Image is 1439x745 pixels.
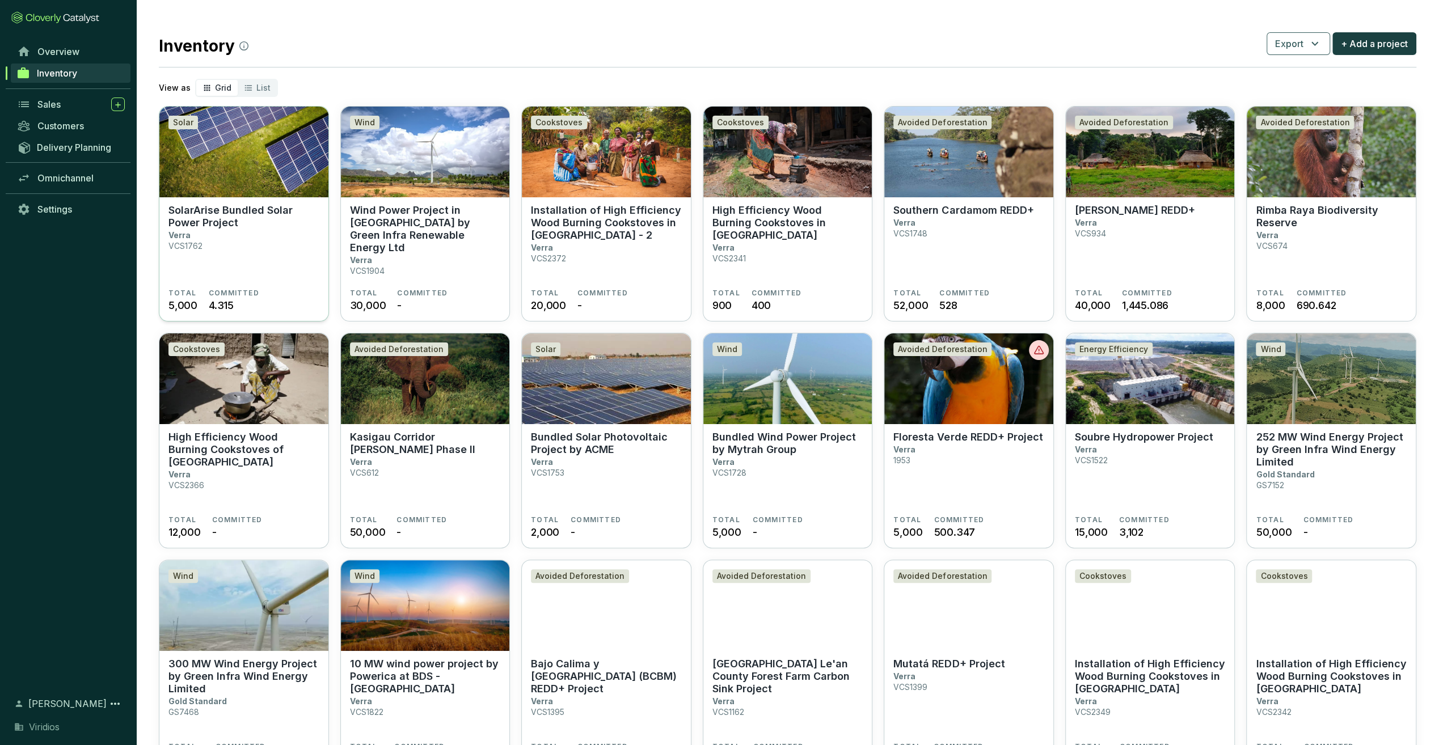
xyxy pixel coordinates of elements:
[893,289,921,298] span: TOTAL
[37,172,94,184] span: Omnichannel
[350,431,501,456] p: Kasigau Corridor [PERSON_NAME] Phase II
[531,298,566,313] span: 20,000
[893,455,910,465] p: 1953
[703,106,873,321] a: High Efficiency Wood Burning Cookstoves in ZimbabweCookstovesHigh Efficiency Wood Burning Cooksto...
[1267,32,1330,55] button: Export
[1066,560,1235,651] img: Installation of High Efficiency Wood Burning Cookstoves in Kenya
[1341,37,1408,50] span: + Add a project
[531,116,587,129] div: Cookstoves
[712,524,741,540] span: 5,000
[1075,569,1131,583] div: Cookstoves
[37,99,61,110] span: Sales
[1119,515,1170,524] span: COMMITTED
[531,289,559,298] span: TOTAL
[884,333,1053,424] img: Floresta Verde REDD+ Project
[1256,658,1407,695] p: Installation of High Efficiency Wood Burning Cookstoves in [GEOGRAPHIC_DATA]
[159,106,329,321] a: SolarArise Bundled Solar Power ProjectSolarSolarArise Bundled Solar Power ProjectVerraVCS1762TOTA...
[1065,106,1235,321] a: Mai Ndombe REDD+Avoided Deforestation[PERSON_NAME] REDD+VerraVCS934TOTAL40,000COMMITTED1,445.086
[397,298,402,313] span: -
[1247,333,1416,424] img: 252 MW Wind Energy Project by Green Infra Wind Energy Limited
[37,204,72,215] span: Settings
[893,524,922,540] span: 5,000
[1075,289,1103,298] span: TOTAL
[159,333,329,548] a: High Efficiency Wood Burning Cookstoves of TanzaniaCookstovesHigh Efficiency Wood Burning Cooksto...
[939,298,957,313] span: 528
[893,515,921,524] span: TOTAL
[703,560,872,651] img: Jiangxi Province Le'an County Forest Farm Carbon Sink Project
[893,116,991,129] div: Avoided Deforestation
[340,333,510,548] a: Kasigau Corridor REDD Phase IIAvoided DeforestationKasigau Corridor [PERSON_NAME] Phase IIVerraVC...
[159,82,191,94] p: View as
[350,524,386,540] span: 50,000
[1332,32,1416,55] button: + Add a project
[168,116,198,129] div: Solar
[168,230,191,240] p: Verra
[168,342,225,356] div: Cookstoves
[209,289,259,298] span: COMMITTED
[531,696,553,706] p: Verra
[884,560,1053,651] img: Mutatá REDD+ Project
[1256,480,1284,490] p: GS7152
[1256,204,1407,229] p: Rimba Raya Biodiversity Reserve
[893,445,915,454] p: Verra
[703,107,872,197] img: High Efficiency Wood Burning Cookstoves in Zimbabwe
[893,671,915,681] p: Verra
[350,707,383,717] p: VCS1822
[1075,228,1106,238] p: VCS934
[1066,107,1235,197] img: Mai Ndombe REDD+
[893,218,915,227] p: Verra
[11,168,130,188] a: Omnichannel
[753,515,803,524] span: COMMITTED
[11,64,130,83] a: Inventory
[1075,658,1226,695] p: Installation of High Efficiency Wood Burning Cookstoves in [GEOGRAPHIC_DATA]
[168,707,199,717] p: GS7468
[1275,37,1303,50] span: Export
[1075,515,1103,524] span: TOTAL
[350,255,372,265] p: Verra
[350,289,378,298] span: TOTAL
[1303,515,1353,524] span: COMMITTED
[350,204,501,254] p: Wind Power Project in [GEOGRAPHIC_DATA] by Green Infra Renewable Energy Ltd
[168,298,197,313] span: 5,000
[396,524,401,540] span: -
[168,289,196,298] span: TOTAL
[1075,455,1108,465] p: VCS1522
[1296,298,1336,313] span: 690.642
[256,83,271,92] span: List
[159,34,248,58] h2: Inventory
[350,658,501,695] p: 10 MW wind power project by Powerica at BDS - [GEOGRAPHIC_DATA]
[37,46,79,57] span: Overview
[1296,289,1347,298] span: COMMITTED
[1075,204,1195,217] p: [PERSON_NAME] REDD+
[1119,524,1143,540] span: 3,102
[712,468,746,477] p: VCS1728
[712,707,744,717] p: VCS1162
[159,333,328,424] img: High Efficiency Wood Burning Cookstoves of Tanzania
[571,515,621,524] span: COMMITTED
[531,658,682,695] p: Bajo Calima y [GEOGRAPHIC_DATA] (BCBM) REDD+ Project
[884,107,1053,197] img: Southern Cardamom REDD+
[350,468,379,477] p: VCS612
[1247,560,1416,651] img: Installation of High Efficiency Wood Burning Cookstoves in Malawi
[350,116,379,129] div: Wind
[531,253,566,263] p: VCS2372
[350,266,385,276] p: VCS1904
[168,696,227,706] p: Gold Standard
[712,515,740,524] span: TOTAL
[350,569,379,583] div: Wind
[752,289,802,298] span: COMMITTED
[340,106,510,321] a: Wind Power Project in Tamil Nadu by Green Infra Renewable Energy LtdWindWind Power Project in [GE...
[11,138,130,156] a: Delivery Planning
[396,515,447,524] span: COMMITTED
[1075,116,1173,129] div: Avoided Deforestation
[1075,696,1097,706] p: Verra
[1075,218,1097,227] p: Verra
[168,241,202,251] p: VCS1762
[168,431,319,468] p: High Efficiency Wood Burning Cookstoves of [GEOGRAPHIC_DATA]
[168,569,198,583] div: Wind
[522,560,691,651] img: Bajo Calima y Bahía Málaga (BCBM) REDD+ Project
[341,560,510,651] img: 10 MW wind power project by Powerica at BDS - Gujarat
[703,333,873,548] a: Bundled Wind Power Project by Mytrah GroupWindBundled Wind Power Project by Mytrah GroupVerraVCS1...
[168,204,319,229] p: SolarArise Bundled Solar Power Project
[209,298,234,313] span: 4.315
